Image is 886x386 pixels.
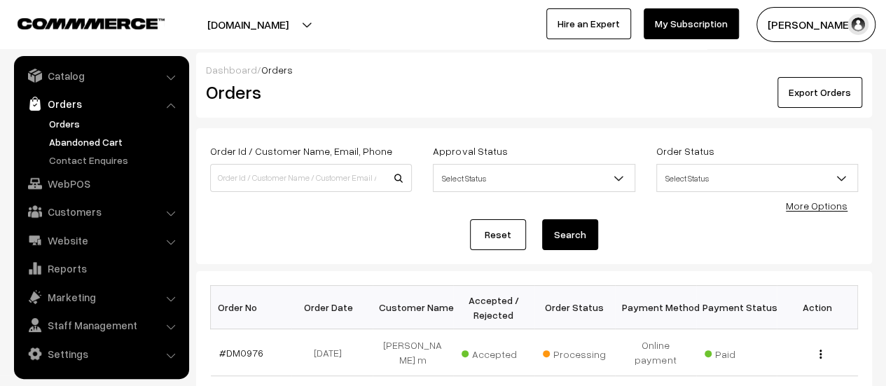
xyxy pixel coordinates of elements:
[210,164,412,192] input: Order Id / Customer Name / Customer Email / Customer Phone
[656,144,714,158] label: Order Status
[705,343,775,361] span: Paid
[18,63,184,88] a: Catalog
[158,7,338,42] button: [DOMAIN_NAME]
[261,64,293,76] span: Orders
[453,286,534,329] th: Accepted / Rejected
[18,199,184,224] a: Customers
[470,219,526,250] a: Reset
[46,116,184,131] a: Orders
[18,256,184,281] a: Reports
[777,286,858,329] th: Action
[847,14,868,35] img: user
[546,8,631,39] a: Hire an Expert
[291,286,373,329] th: Order Date
[206,81,410,103] h2: Orders
[542,219,598,250] button: Search
[777,77,862,108] button: Export Orders
[819,350,822,359] img: Menu
[543,343,613,361] span: Processing
[696,286,777,329] th: Payment Status
[657,166,857,191] span: Select Status
[206,64,257,76] a: Dashboard
[219,347,263,359] a: #DM0976
[18,171,184,196] a: WebPOS
[786,200,847,212] a: More Options
[615,286,696,329] th: Payment Method
[18,14,140,31] a: COMMMERCE
[433,164,635,192] span: Select Status
[656,164,858,192] span: Select Status
[462,343,532,361] span: Accepted
[291,329,373,376] td: [DATE]
[18,341,184,366] a: Settings
[644,8,739,39] a: My Subscription
[373,329,454,376] td: [PERSON_NAME] m
[46,135,184,149] a: Abandoned Cart
[433,144,507,158] label: Approval Status
[46,153,184,167] a: Contact Enquires
[210,144,392,158] label: Order Id / Customer Name, Email, Phone
[206,62,862,77] div: /
[756,7,875,42] button: [PERSON_NAME]
[534,286,616,329] th: Order Status
[434,166,634,191] span: Select Status
[18,91,184,116] a: Orders
[18,284,184,310] a: Marketing
[211,286,292,329] th: Order No
[18,228,184,253] a: Website
[18,312,184,338] a: Staff Management
[18,18,165,29] img: COMMMERCE
[615,329,696,376] td: Online payment
[373,286,454,329] th: Customer Name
